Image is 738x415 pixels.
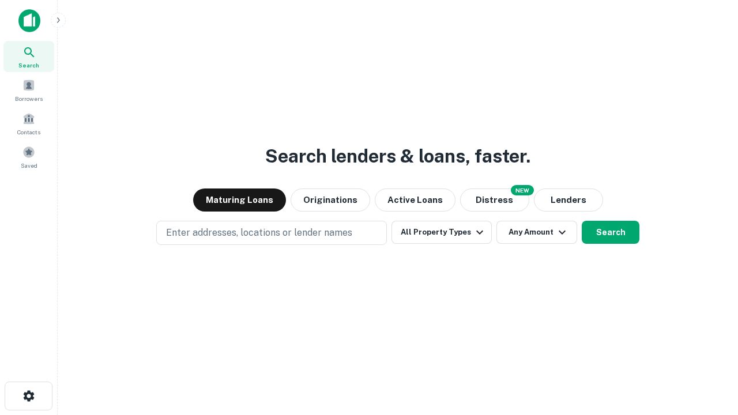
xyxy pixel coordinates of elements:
[15,94,43,103] span: Borrowers
[156,221,387,245] button: Enter addresses, locations or lender names
[3,108,54,139] a: Contacts
[680,323,738,378] iframe: Chat Widget
[375,188,455,212] button: Active Loans
[582,221,639,244] button: Search
[265,142,530,170] h3: Search lenders & loans, faster.
[18,9,40,32] img: capitalize-icon.png
[511,185,534,195] div: NEW
[18,61,39,70] span: Search
[21,161,37,170] span: Saved
[3,41,54,72] a: Search
[291,188,370,212] button: Originations
[193,188,286,212] button: Maturing Loans
[3,74,54,105] a: Borrowers
[460,188,529,212] button: Search distressed loans with lien and other non-mortgage details.
[17,127,40,137] span: Contacts
[166,226,352,240] p: Enter addresses, locations or lender names
[534,188,603,212] button: Lenders
[496,221,577,244] button: Any Amount
[391,221,492,244] button: All Property Types
[3,141,54,172] a: Saved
